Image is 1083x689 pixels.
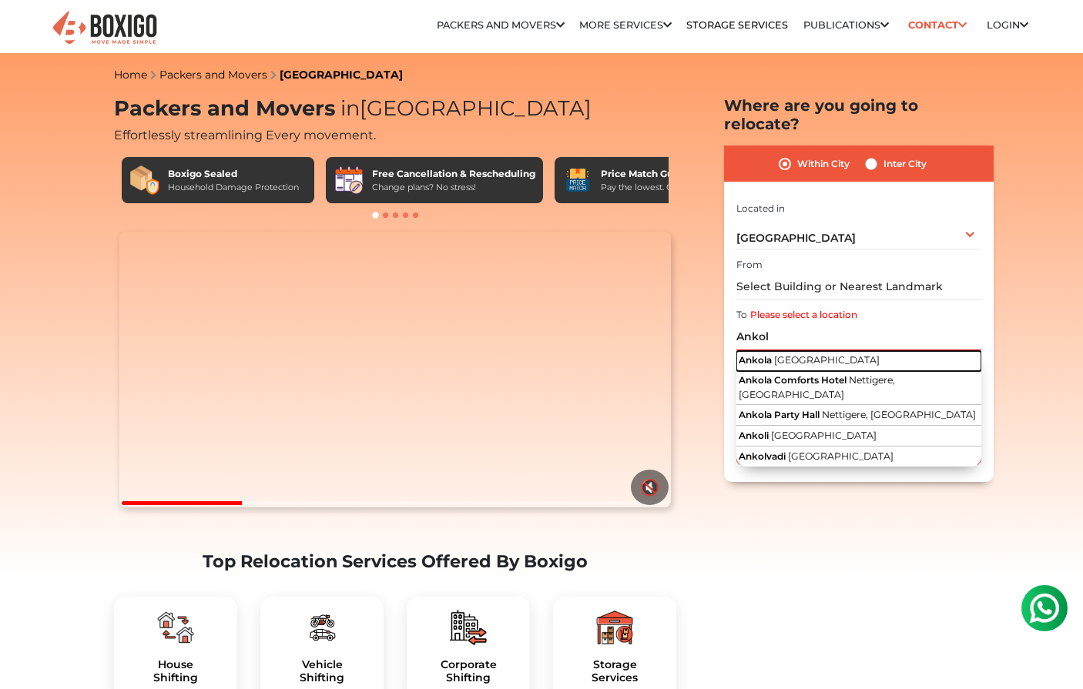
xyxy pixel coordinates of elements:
[739,374,847,386] span: Ankola Comforts Hotel
[750,308,857,322] label: Please select a location
[114,551,676,572] h2: Top Relocation Services Offered By Boxigo
[739,354,772,366] span: Ankola
[372,167,535,181] div: Free Cancellation & Rescheduling
[273,658,371,684] a: VehicleShifting
[736,351,981,371] button: Ankola [GEOGRAPHIC_DATA]
[340,95,360,121] span: in
[736,426,981,447] button: Ankoli [GEOGRAPHIC_DATA]
[736,406,981,426] button: Ankola Party Hall Nettigere, [GEOGRAPHIC_DATA]
[987,19,1028,31] a: Login
[562,165,593,196] img: Price Match Guarantee
[736,323,981,350] input: Select Building or Nearest Landmark
[803,19,889,31] a: Publications
[168,167,299,181] div: Boxigo Sealed
[904,13,972,37] a: Contact
[126,658,225,684] h5: House Shifting
[774,354,880,366] span: [GEOGRAPHIC_DATA]
[822,409,976,420] span: Nettigere, [GEOGRAPHIC_DATA]
[15,15,46,46] img: whatsapp-icon.svg
[114,96,676,122] h1: Packers and Movers
[724,96,994,133] h2: Where are you going to relocate?
[273,658,371,684] h5: Vehicle Shifting
[739,450,786,462] span: Ankolvadi
[437,19,565,31] a: Packers and Movers
[739,409,820,420] span: Ankola Party Hall
[788,450,894,462] span: [GEOGRAPHIC_DATA]
[126,658,225,684] a: HouseShifting
[114,128,376,142] span: Effortlessly streamlining Every movement.
[686,19,788,31] a: Storage Services
[736,258,763,272] label: From
[736,371,981,406] button: Ankola Comforts Hotel Nettigere, [GEOGRAPHIC_DATA]
[883,155,927,173] label: Inter City
[739,374,895,400] span: Nettigere, [GEOGRAPHIC_DATA]
[129,165,160,196] img: Boxigo Sealed
[335,95,592,121] span: [GEOGRAPHIC_DATA]
[797,155,850,173] label: Within City
[372,181,535,194] div: Change plans? No stress!
[419,658,518,684] h5: Corporate Shifting
[565,658,664,684] a: StorageServices
[736,231,856,245] span: [GEOGRAPHIC_DATA]
[736,308,747,322] label: To
[565,658,664,684] h5: Storage Services
[579,19,672,31] a: More services
[280,68,403,82] a: [GEOGRAPHIC_DATA]
[168,181,299,194] div: Household Damage Protection
[114,68,147,82] a: Home
[119,232,670,507] video: Your browser does not support the video tag.
[736,202,785,216] label: Located in
[631,470,669,505] button: 🔇
[601,167,718,181] div: Price Match Guarantee
[51,9,159,47] img: Boxigo
[596,609,633,646] img: boxigo_packers_and_movers_plan
[736,273,981,300] input: Select Building or Nearest Landmark
[303,609,340,646] img: boxigo_packers_and_movers_plan
[419,658,518,684] a: CorporateShifting
[601,181,718,194] div: Pay the lowest. Guaranteed!
[159,68,267,82] a: Packers and Movers
[771,430,877,441] span: [GEOGRAPHIC_DATA]
[450,609,487,646] img: boxigo_packers_and_movers_plan
[736,447,981,467] button: Ankolvadi [GEOGRAPHIC_DATA]
[157,609,194,646] img: boxigo_packers_and_movers_plan
[739,430,769,441] span: Ankoli
[334,165,364,196] img: Free Cancellation & Rescheduling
